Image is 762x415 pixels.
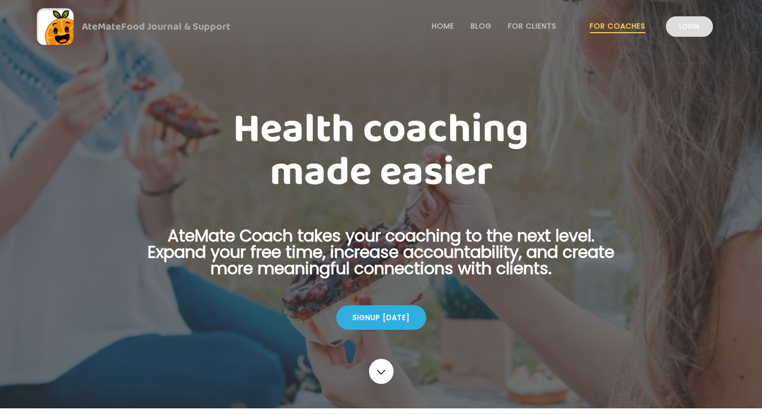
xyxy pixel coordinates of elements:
a: For Coaches [590,22,645,30]
a: Login [666,16,713,37]
div: Signup [DATE] [336,305,426,330]
span: Food Journal & Support [121,18,230,35]
h1: Health coaching made easier [132,108,631,194]
p: AteMate Coach takes your coaching to the next level. Expand your free time, increase accountabili... [132,228,631,289]
a: AteMateFood Journal & Support [37,8,725,45]
a: Blog [471,22,492,30]
div: AteMate [74,18,230,35]
a: Home [432,22,454,30]
a: For Clients [508,22,557,30]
